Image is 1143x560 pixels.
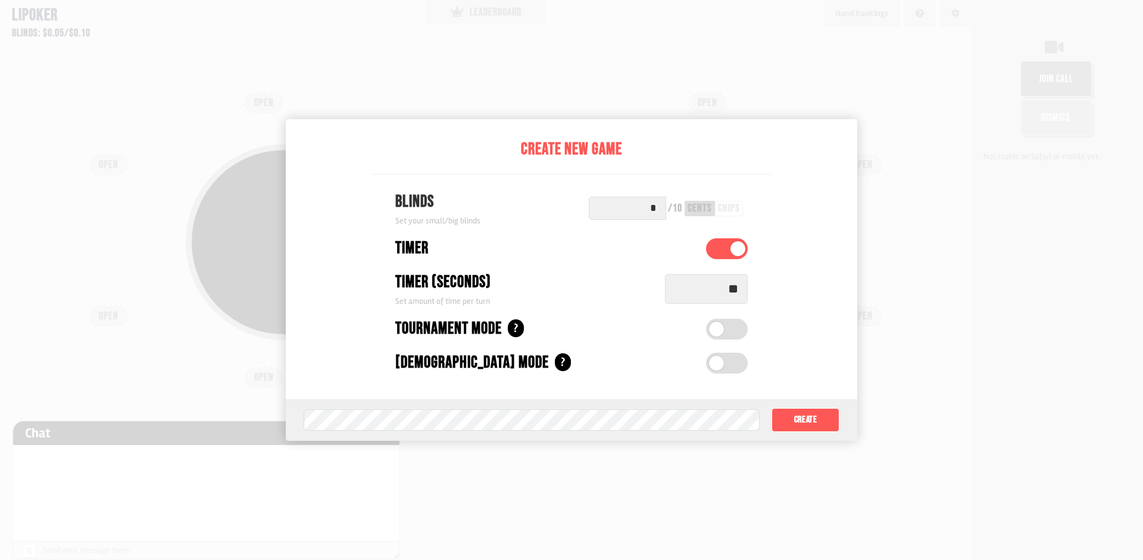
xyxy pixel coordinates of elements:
[772,408,839,432] button: Create
[395,214,480,227] div: Set your small/big blinds
[395,350,549,375] div: [DEMOGRAPHIC_DATA] Mode
[508,319,524,337] div: ?
[395,189,480,214] div: Blinds
[395,316,502,341] div: Tournament Mode
[555,353,571,371] div: ?
[395,295,653,307] div: Set amount of time per turn
[371,137,772,162] div: Create New Game
[395,270,491,295] div: Timer (seconds)
[668,203,682,214] div: / 10
[688,203,712,214] div: cents
[718,203,740,214] div: chips
[395,236,429,261] div: Timer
